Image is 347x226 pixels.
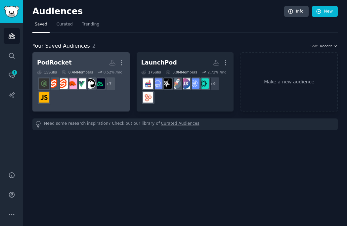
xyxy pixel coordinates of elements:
span: Curated [57,22,73,27]
img: SaaSAI [198,78,209,89]
span: Your Saved Audiences [32,42,90,50]
a: Info [284,6,309,17]
div: 0.52 % /mo [104,70,122,74]
div: LaunchPod [141,59,177,67]
img: startups [171,78,181,89]
a: LaunchPod17Subs3.0MMembers2.72% /mo+9SaaSAISaaSSalesUXDesignstartupsSaaSMarketingSaaSecommerce_gr... [137,52,234,112]
img: node [39,78,49,89]
button: Recent [320,44,338,48]
img: javascript [39,92,49,103]
span: Trending [82,22,99,27]
img: SaaS [152,78,162,89]
a: Curated Audiences [161,121,199,128]
div: Sort [311,44,318,48]
div: 8.4M Members [62,70,93,74]
a: New [312,6,338,17]
h2: Audiences [32,6,284,17]
img: SaaSSales [189,78,199,89]
div: 3.0M Members [166,70,197,74]
div: PodRocket [37,59,72,67]
a: Trending [80,19,102,33]
span: 2 [92,43,96,49]
img: GrowthHacking [143,92,153,103]
div: 15 Sub s [37,70,57,74]
a: 1 [4,67,20,83]
a: Saved [32,19,50,33]
span: 1 [12,70,18,75]
img: Nuxt [95,78,105,89]
img: rust [67,78,77,89]
span: Saved [35,22,47,27]
div: Need some research inspiration? Check out our library of [32,118,338,130]
img: vuejs [76,78,86,89]
img: UXDesign [180,78,190,89]
img: Deno [85,78,96,89]
img: SaaSMarketing [161,78,172,89]
img: ecommerce_growth [143,78,153,89]
div: 17 Sub s [141,70,161,74]
a: PodRocket15Subs8.4MMembers0.52% /mo+7NuxtDenovuejsrustSvelteKitsveltejsnodejavascript [32,52,130,112]
img: SvelteKit [58,78,68,89]
div: + 9 [206,77,220,91]
span: Recent [320,44,332,48]
a: Make a new audience [240,52,338,112]
img: sveltejs [48,78,59,89]
img: GummySearch logo [4,6,19,18]
div: 2.72 % /mo [207,70,226,74]
div: + 7 [102,77,116,91]
a: Curated [54,19,75,33]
